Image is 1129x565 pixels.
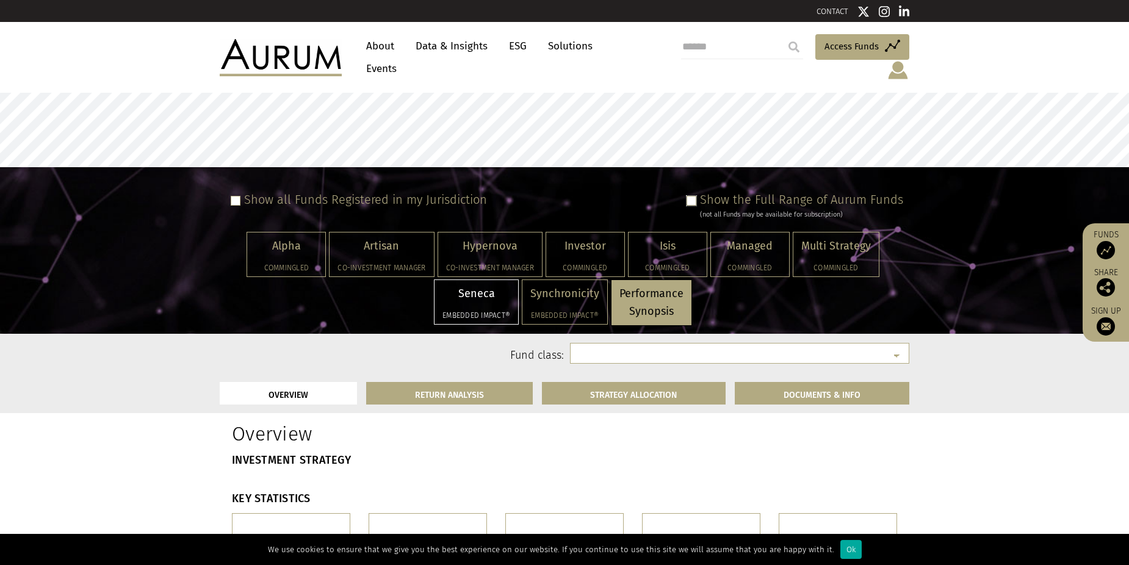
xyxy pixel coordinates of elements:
div: (not all Funds may be available for subscription) [700,209,903,220]
p: Artisan [337,237,425,255]
h5: Commingled [637,264,699,272]
p: Investor [554,237,616,255]
img: Twitter icon [857,5,870,18]
label: Show all Funds Registered in my Jurisdiction [244,192,487,207]
p: Synchronicity [530,285,599,303]
p: Alpha [255,237,317,255]
label: Show the Full Range of Aurum Funds [700,192,903,207]
img: account-icon.svg [887,60,909,81]
a: About [360,35,400,57]
a: RETURN ANALYSIS [366,382,533,405]
p: Isis [637,237,699,255]
h5: Commingled [554,264,616,272]
h5: Co-investment Manager [337,264,425,272]
h5: Embedded Impact® [530,312,599,319]
a: Data & Insights [409,35,494,57]
span: Access Funds [824,39,879,54]
img: Linkedin icon [899,5,910,18]
img: Sign up to our newsletter [1097,317,1115,336]
a: STRATEGY ALLOCATION [542,382,726,405]
img: Instagram icon [879,5,890,18]
h5: Co-investment Manager [446,264,534,272]
p: Performance Synopsis [619,285,684,320]
img: Aurum [220,39,342,76]
label: Fund class: [337,348,564,364]
a: Access Funds [815,34,909,60]
strong: KEY STATISTICS [232,492,311,505]
h5: Embedded Impact® [442,312,510,319]
p: Managed [719,237,781,255]
a: ESG [503,35,533,57]
a: Solutions [542,35,599,57]
div: Share [1089,268,1123,297]
p: Multi Strategy [801,237,871,255]
h1: Overview [232,422,555,445]
p: Seneca [442,285,510,303]
div: Ok [840,540,862,559]
a: Events [360,57,397,80]
img: Access Funds [1097,241,1115,259]
h5: Commingled [719,264,781,272]
h5: Commingled [801,264,871,272]
p: Hypernova [446,237,534,255]
a: Funds [1089,229,1123,259]
a: Sign up [1089,306,1123,336]
a: CONTACT [817,7,848,16]
img: Share this post [1097,278,1115,297]
input: Submit [782,35,806,59]
h5: Commingled [255,264,317,272]
a: DOCUMENTS & INFO [735,382,909,405]
strong: INVESTMENT STRATEGY [232,453,351,467]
